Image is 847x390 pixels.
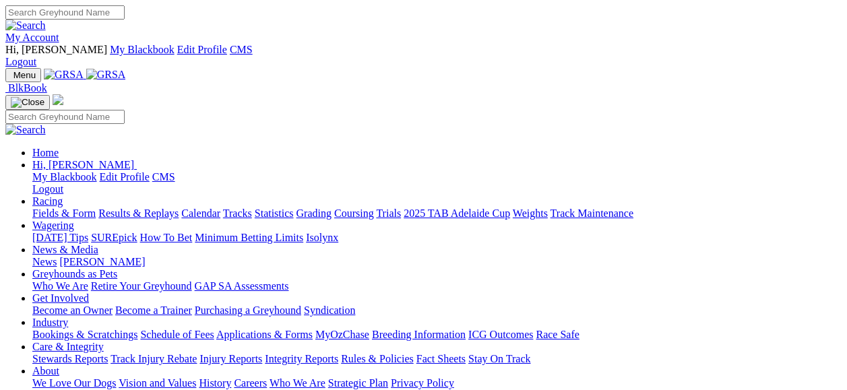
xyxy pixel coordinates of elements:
a: Retire Your Greyhound [91,280,192,292]
a: Logout [5,56,36,67]
a: Tracks [223,207,252,219]
input: Search [5,110,125,124]
a: How To Bet [140,232,193,243]
a: News [32,256,57,267]
a: Weights [513,207,548,219]
a: Hi, [PERSON_NAME] [32,159,137,170]
a: Breeding Information [372,329,466,340]
a: Minimum Betting Limits [195,232,303,243]
img: Close [11,97,44,108]
a: Vision and Values [119,377,196,389]
a: Calendar [181,207,220,219]
a: Get Involved [32,292,89,304]
img: logo-grsa-white.png [53,94,63,105]
button: Toggle navigation [5,68,41,82]
span: BlkBook [8,82,47,94]
a: GAP SA Assessments [195,280,289,292]
a: Isolynx [306,232,338,243]
a: Syndication [304,304,355,316]
div: My Account [5,44,842,68]
div: Wagering [32,232,842,244]
a: Become an Owner [32,304,113,316]
a: Stay On Track [468,353,530,364]
a: My Blackbook [32,171,97,183]
img: GRSA [44,69,84,81]
a: Applications & Forms [216,329,313,340]
a: CMS [152,171,175,183]
img: Search [5,20,46,32]
a: Track Injury Rebate [111,353,197,364]
a: We Love Our Dogs [32,377,116,389]
div: Racing [32,207,842,220]
a: About [32,365,59,377]
div: News & Media [32,256,842,268]
a: Results & Replays [98,207,179,219]
div: Hi, [PERSON_NAME] [32,171,842,195]
a: History [199,377,231,389]
a: My Account [5,32,59,43]
a: Rules & Policies [341,353,414,364]
a: Statistics [255,207,294,219]
span: Hi, [PERSON_NAME] [5,44,107,55]
a: MyOzChase [315,329,369,340]
img: GRSA [86,69,126,81]
a: Purchasing a Greyhound [195,304,301,316]
a: Become a Trainer [115,304,192,316]
a: News & Media [32,244,98,255]
a: Edit Profile [177,44,227,55]
a: SUREpick [91,232,137,243]
div: Greyhounds as Pets [32,280,842,292]
span: Hi, [PERSON_NAME] [32,159,134,170]
a: Trials [376,207,401,219]
a: Who We Are [270,377,325,389]
input: Search [5,5,125,20]
a: Race Safe [536,329,579,340]
a: Grading [296,207,332,219]
a: [DATE] Tips [32,232,88,243]
a: Wagering [32,220,74,231]
a: Edit Profile [100,171,150,183]
a: Track Maintenance [551,207,633,219]
a: CMS [230,44,253,55]
a: Injury Reports [199,353,262,364]
a: Schedule of Fees [140,329,214,340]
a: Stewards Reports [32,353,108,364]
a: Industry [32,317,68,328]
a: ICG Outcomes [468,329,533,340]
a: Coursing [334,207,374,219]
img: Search [5,124,46,136]
a: My Blackbook [110,44,175,55]
div: Care & Integrity [32,353,842,365]
a: Strategic Plan [328,377,388,389]
span: Menu [13,70,36,80]
div: Get Involved [32,304,842,317]
div: Industry [32,329,842,341]
a: 2025 TAB Adelaide Cup [404,207,510,219]
a: Greyhounds as Pets [32,268,117,280]
a: Fields & Form [32,207,96,219]
a: Logout [32,183,63,195]
a: Racing [32,195,63,207]
button: Toggle navigation [5,95,50,110]
a: Who We Are [32,280,88,292]
a: Fact Sheets [416,353,466,364]
a: Care & Integrity [32,341,104,352]
a: BlkBook [5,82,47,94]
a: Home [32,147,59,158]
div: About [32,377,842,389]
a: Integrity Reports [265,353,338,364]
a: [PERSON_NAME] [59,256,145,267]
a: Bookings & Scratchings [32,329,137,340]
a: Careers [234,377,267,389]
a: Privacy Policy [391,377,454,389]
